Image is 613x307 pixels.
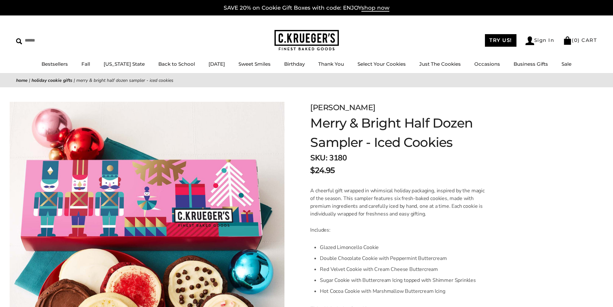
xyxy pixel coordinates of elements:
span: Merry & Bright Half Dozen Sampler - Iced Cookies [76,77,173,83]
img: Search [16,38,22,44]
a: [DATE] [209,61,225,67]
strong: SKU: [310,153,327,163]
a: Business Gifts [514,61,548,67]
nav: breadcrumbs [16,77,597,84]
a: Bestsellers [42,61,68,67]
a: Select Your Cookies [358,61,406,67]
li: Red Velvet Cookie with Cream Cheese Buttercream [320,264,486,275]
img: Account [525,36,534,45]
li: Double Chocolate Cookie with Peppermint Buttercream [320,253,486,264]
a: TRY US! [485,34,516,47]
a: Birthday [284,61,305,67]
a: [US_STATE] State [104,61,145,67]
li: Hot Cocoa Cookie with Marshmallow Buttercream Icing [320,286,486,297]
a: Back to School [158,61,195,67]
span: $24.95 [310,165,335,176]
a: Home [16,77,28,83]
a: Holiday Cookie Gifts [32,77,72,83]
p: A cheerful gift wrapped in whimsical holiday packaging, inspired by the magic of the season. This... [310,187,486,218]
img: Bag [563,36,572,45]
div: [PERSON_NAME] [310,102,515,113]
a: Fall [81,61,90,67]
span: | [74,77,75,83]
li: Glazed Limoncello Cookie [320,242,486,253]
span: | [29,77,30,83]
h1: Merry & Bright Half Dozen Sampler - Iced Cookies [310,113,515,152]
a: Sale [562,61,571,67]
a: Sweet Smiles [238,61,271,67]
a: Sign In [525,36,554,45]
span: shop now [361,5,389,12]
a: Thank You [318,61,344,67]
a: Just The Cookies [419,61,461,67]
a: SAVE 20% on Cookie Gift Boxes with code: ENJOYshop now [224,5,389,12]
p: Includes: [310,226,486,234]
a: Occasions [474,61,500,67]
li: Sugar Cookie with Buttercream Icing topped with Shimmer Sprinkles [320,275,486,286]
input: Search [16,35,93,45]
span: 3180 [329,153,347,163]
a: (0) CART [563,37,597,43]
span: 0 [574,37,578,43]
img: C.KRUEGER'S [274,30,339,51]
